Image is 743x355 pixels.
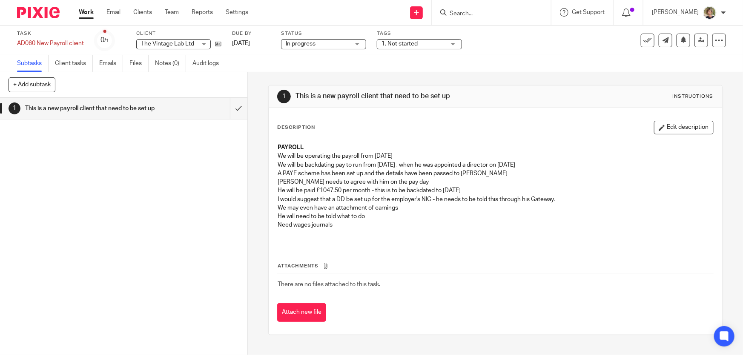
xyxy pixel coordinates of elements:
a: Work [79,8,94,17]
p: He will be paid £1047.50 per month - this is to be backdated to [DATE] [278,186,713,195]
label: Client [136,30,221,37]
a: Client tasks [55,55,93,72]
span: There are no files attached to this task. [278,281,380,287]
a: Files [129,55,149,72]
div: AD060 New Payroll client [17,39,84,48]
span: The Vintage Lab Ltd [141,41,194,47]
p: [PERSON_NAME] needs to agree with him on the pay day [278,178,713,186]
img: High%20Res%20Andrew%20Price%20Accountants_Poppy%20Jakes%20photography-1142.jpg [703,6,717,20]
label: Tags [377,30,462,37]
a: Subtasks [17,55,49,72]
p: I would suggest that a DD be set up for the employer's NIC - he needs to be told this through his... [278,195,713,204]
small: /1 [104,38,109,43]
label: Due by [232,30,270,37]
div: Instructions [673,93,714,100]
span: Attachments [278,264,318,268]
a: Settings [226,8,248,17]
a: Audit logs [192,55,225,72]
input: Search [449,10,525,18]
div: 1 [277,90,291,103]
label: Task [17,30,84,37]
span: [DATE] [232,40,250,46]
a: Reports [192,8,213,17]
button: Edit description [654,121,714,134]
a: Notes (0) [155,55,186,72]
button: + Add subtask [9,77,55,92]
p: We will be backdating pay to run from [DATE] , when he was appointed a director on [DATE] [278,161,713,169]
a: Email [106,8,120,17]
div: 1 [9,102,20,114]
label: Status [281,30,366,37]
h1: This is a new payroll client that need to be set up [25,102,156,115]
p: We may even have an attachment of earnings [278,204,713,212]
p: A PAYE scheme has been set up and the details have been passed to [PERSON_NAME] [278,169,713,178]
div: 0 [100,35,109,45]
p: He will need to be told what to do [278,212,713,221]
p: Need wages journals [278,221,713,229]
img: Pixie [17,7,60,18]
a: Emails [99,55,123,72]
button: Attach new file [277,303,326,322]
h1: This is a new payroll client that need to be set up [295,92,514,101]
p: Description [277,124,315,131]
p: [PERSON_NAME] [652,8,699,17]
span: Get Support [572,9,605,15]
a: Clients [133,8,152,17]
span: 1. Not started [382,41,418,47]
span: In progress [286,41,316,47]
p: We will be operating the payroll from [DATE] [278,152,713,160]
a: Team [165,8,179,17]
strong: PAYROLL [278,145,304,151]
